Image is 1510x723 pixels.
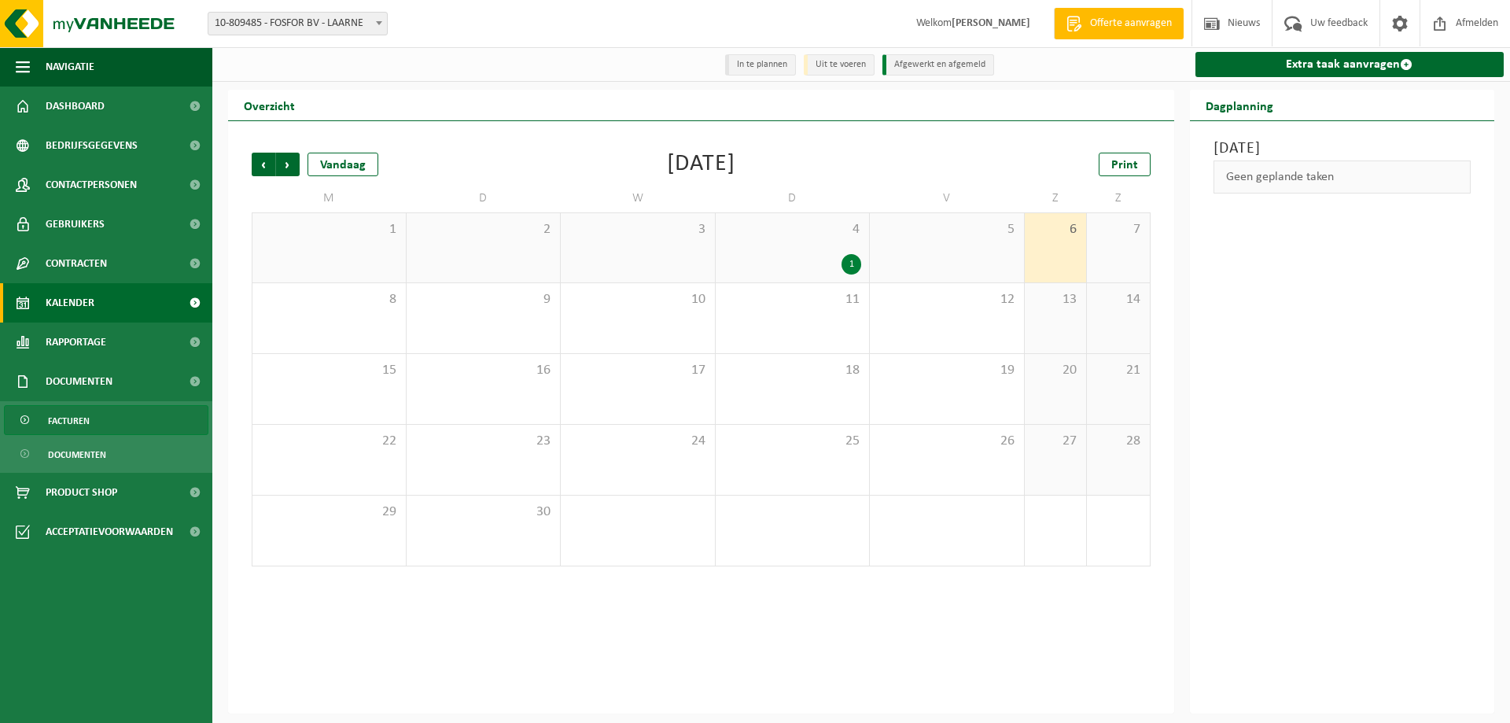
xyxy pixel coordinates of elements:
span: 8 [260,291,398,308]
span: 10-809485 - FOSFOR BV - LAARNE [208,12,388,35]
li: Uit te voeren [804,54,875,76]
li: Afgewerkt en afgemeld [882,54,994,76]
div: Geen geplande taken [1214,160,1471,194]
span: 10 [569,291,707,308]
span: 25 [724,433,862,450]
span: 4 [724,221,862,238]
span: 20 [1033,362,1079,379]
span: Acceptatievoorwaarden [46,512,173,551]
td: D [407,184,562,212]
span: Contracten [46,244,107,283]
td: M [252,184,407,212]
span: 1 [260,221,398,238]
span: 16 [414,362,553,379]
span: 13 [1033,291,1079,308]
a: Print [1099,153,1151,176]
td: D [716,184,871,212]
span: 10-809485 - FOSFOR BV - LAARNE [208,13,387,35]
span: Dashboard [46,87,105,126]
span: Contactpersonen [46,165,137,205]
span: 6 [1033,221,1079,238]
div: [DATE] [667,153,735,176]
span: 23 [414,433,553,450]
span: Navigatie [46,47,94,87]
h3: [DATE] [1214,137,1471,160]
span: 3 [569,221,707,238]
span: 21 [1095,362,1141,379]
span: 7 [1095,221,1141,238]
td: Z [1025,184,1088,212]
a: Extra taak aanvragen [1195,52,1504,77]
h2: Overzicht [228,90,311,120]
span: Facturen [48,406,90,436]
span: 30 [414,504,553,521]
span: 24 [569,433,707,450]
span: 12 [878,291,1016,308]
span: 28 [1095,433,1141,450]
span: Documenten [46,362,112,401]
span: Vorige [252,153,275,176]
span: Kalender [46,283,94,323]
span: Product Shop [46,473,117,512]
span: 5 [878,221,1016,238]
a: Offerte aanvragen [1054,8,1184,39]
span: Print [1111,159,1138,172]
div: Vandaag [308,153,378,176]
strong: [PERSON_NAME] [952,17,1030,29]
span: 19 [878,362,1016,379]
div: 1 [842,254,861,275]
span: 18 [724,362,862,379]
span: 9 [414,291,553,308]
span: 29 [260,504,398,521]
span: Bedrijfsgegevens [46,126,138,165]
span: 11 [724,291,862,308]
span: 14 [1095,291,1141,308]
a: Facturen [4,405,208,435]
span: Documenten [48,440,106,470]
h2: Dagplanning [1190,90,1289,120]
span: Offerte aanvragen [1086,16,1176,31]
span: Gebruikers [46,205,105,244]
span: 17 [569,362,707,379]
span: 27 [1033,433,1079,450]
td: V [870,184,1025,212]
span: 2 [414,221,553,238]
a: Documenten [4,439,208,469]
li: In te plannen [725,54,796,76]
td: Z [1087,184,1150,212]
span: 22 [260,433,398,450]
span: 15 [260,362,398,379]
td: W [561,184,716,212]
span: Volgende [276,153,300,176]
span: 26 [878,433,1016,450]
span: Rapportage [46,323,106,362]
